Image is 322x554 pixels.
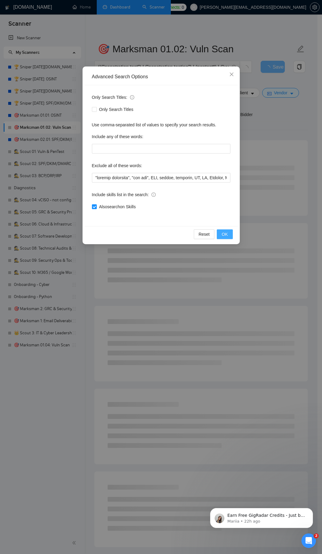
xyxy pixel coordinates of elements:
button: OK [217,229,233,239]
iframe: Intercom live chat [301,533,316,548]
button: Close [223,66,240,83]
span: OK [222,231,228,238]
span: 2 [314,533,319,538]
div: Use comma-separated list of values to specify your search results. [92,121,230,128]
span: info-circle [130,95,134,99]
span: Only Search Titles: [92,94,134,101]
span: Only Search Titles [97,106,136,113]
span: close [229,72,234,77]
span: Reset [199,231,210,238]
span: info-circle [151,193,156,197]
label: Include any of these words: [92,132,143,141]
label: Exclude all of these words: [92,161,142,170]
iframe: Intercom notifications message [201,495,322,538]
span: Also search on Skills [97,203,138,210]
div: Advanced Search Options [92,73,230,80]
button: Reset [194,229,215,239]
span: Include skills list in the search: [92,191,156,198]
